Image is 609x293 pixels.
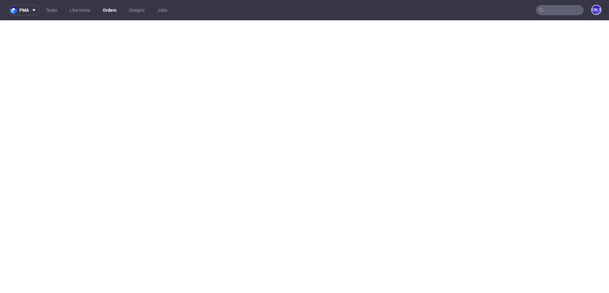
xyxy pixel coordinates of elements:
[8,5,39,15] button: pma
[125,5,148,15] a: Designs
[66,5,94,15] a: Line Items
[99,5,120,15] a: Orders
[42,5,61,15] a: Tasks
[19,8,29,12] span: pma
[592,5,601,14] figcaption: [PERSON_NAME]
[154,5,171,15] a: Jobs
[10,7,19,14] img: logo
